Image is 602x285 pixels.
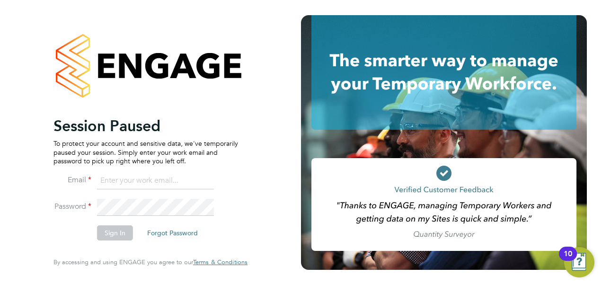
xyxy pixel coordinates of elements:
[53,258,248,266] span: By accessing and using ENGAGE you agree to our
[564,247,594,277] button: Open Resource Center, 10 new notifications
[97,172,214,189] input: Enter your work email...
[97,225,133,240] button: Sign In
[564,254,572,266] div: 10
[193,258,248,266] a: Terms & Conditions
[53,116,238,135] h2: Session Paused
[53,175,91,185] label: Email
[140,225,205,240] button: Forgot Password
[53,139,238,165] p: To protect your account and sensitive data, we've temporarily paused your session. Simply enter y...
[53,202,91,212] label: Password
